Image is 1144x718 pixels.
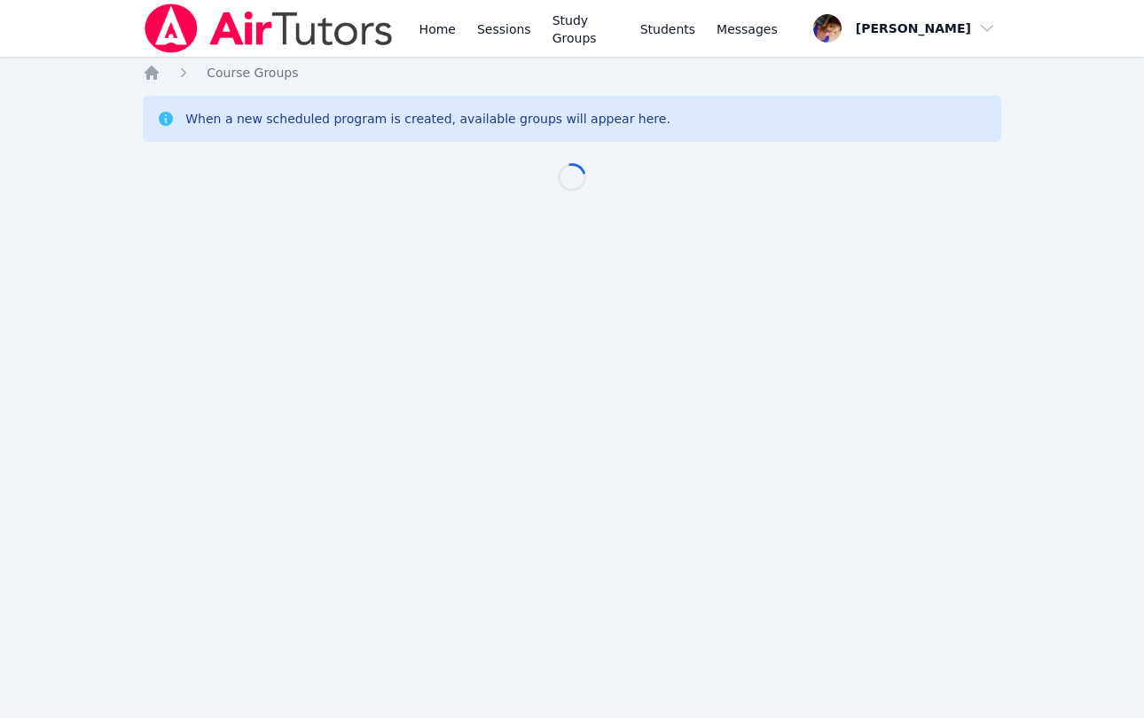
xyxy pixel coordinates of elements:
div: When a new scheduled program is created, available groups will appear here. [185,110,670,128]
img: Air Tutors [143,4,394,53]
a: Course Groups [207,64,298,82]
span: Course Groups [207,66,298,80]
nav: Breadcrumb [143,64,1001,82]
span: Messages [717,20,778,38]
